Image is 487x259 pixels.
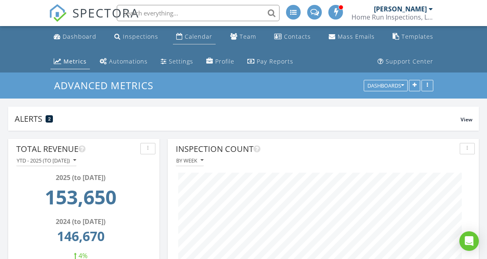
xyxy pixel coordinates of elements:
[176,143,456,155] div: Inspection Count
[72,4,139,21] span: SPECTORA
[367,83,404,89] div: Dashboards
[63,33,96,40] div: Dashboard
[244,54,297,69] a: Pay Reports
[16,155,76,166] button: YTD - 2025 (to [DATE])
[176,158,203,163] div: By week
[17,158,76,163] div: YTD - 2025 (to [DATE])
[227,29,260,44] a: Team
[111,29,162,44] a: Inspections
[19,182,142,217] td: 153650.0
[284,33,311,40] div: Contacts
[16,143,137,155] div: Total Revenue
[402,33,433,40] div: Templates
[352,13,433,21] div: Home Run Inspections, LLC
[325,29,378,44] a: Mass Emails
[109,57,148,65] div: Automations
[19,173,142,182] div: 2025 (to [DATE])
[185,33,212,40] div: Calendar
[240,33,256,40] div: Team
[461,116,472,123] span: View
[176,155,204,166] button: By week
[19,217,142,226] div: 2024 (to [DATE])
[54,79,160,92] a: Advanced Metrics
[50,54,90,69] a: Metrics
[96,54,151,69] a: Automations (Advanced)
[19,226,142,251] td: 146670.0
[169,57,193,65] div: Settings
[271,29,314,44] a: Contacts
[50,29,100,44] a: Dashboard
[338,33,375,40] div: Mass Emails
[386,57,433,65] div: Support Center
[157,54,197,69] a: Settings
[364,80,408,92] button: Dashboards
[389,29,437,44] a: Templates
[49,4,67,22] img: The Best Home Inspection Software - Spectora
[48,116,51,122] span: 2
[63,57,87,65] div: Metrics
[203,54,238,69] a: Company Profile
[15,113,461,124] div: Alerts
[374,5,427,13] div: [PERSON_NAME]
[123,33,158,40] div: Inspections
[173,29,216,44] a: Calendar
[117,5,280,21] input: Search everything...
[459,231,479,251] div: Open Intercom Messenger
[49,11,139,28] a: SPECTORA
[374,54,437,69] a: Support Center
[215,57,234,65] div: Profile
[257,57,293,65] div: Pay Reports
